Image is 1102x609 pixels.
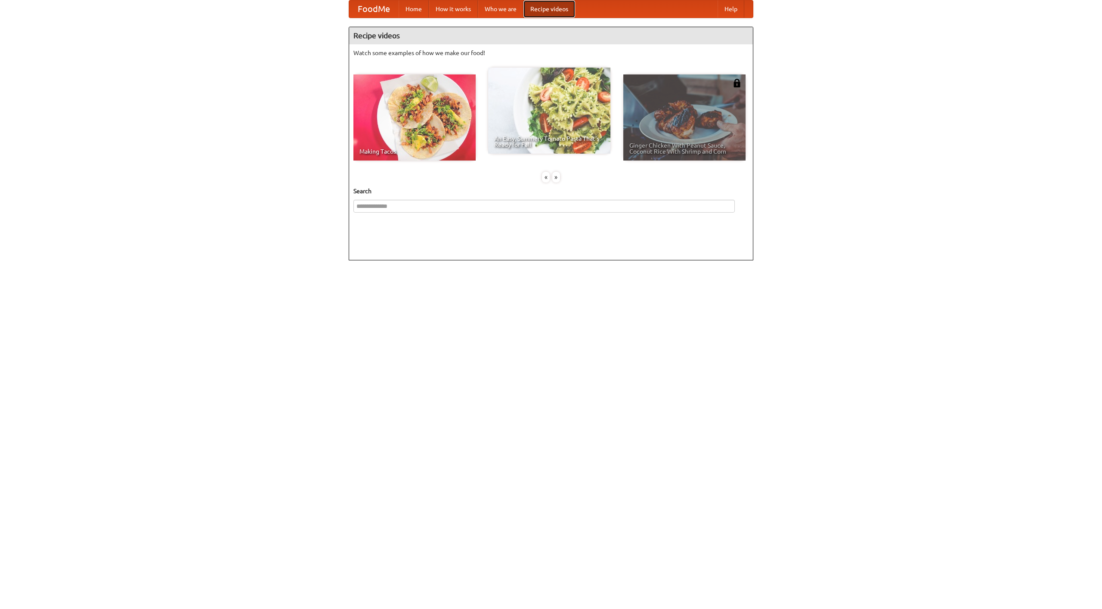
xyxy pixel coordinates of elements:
a: Help [718,0,744,18]
a: An Easy, Summery Tomato Pasta That's Ready for Fall [488,68,610,154]
img: 483408.png [733,79,741,87]
h4: Recipe videos [349,27,753,44]
div: « [542,172,550,182]
span: An Easy, Summery Tomato Pasta That's Ready for Fall [494,136,604,148]
a: Home [399,0,429,18]
span: Making Tacos [359,148,470,155]
a: Making Tacos [353,74,476,161]
a: How it works [429,0,478,18]
a: Recipe videos [523,0,575,18]
a: Who we are [478,0,523,18]
div: » [552,172,560,182]
h5: Search [353,187,749,195]
a: FoodMe [349,0,399,18]
p: Watch some examples of how we make our food! [353,49,749,57]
